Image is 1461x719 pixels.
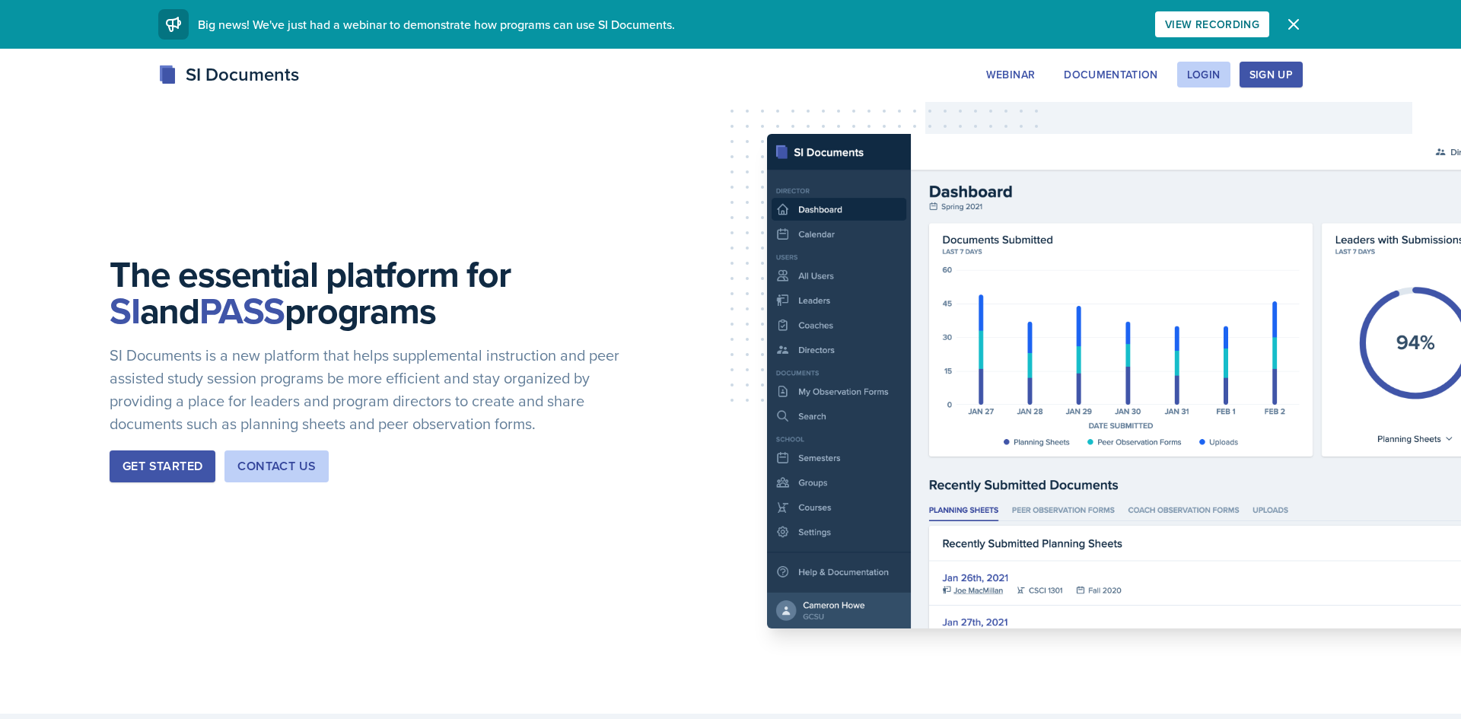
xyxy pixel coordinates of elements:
div: View Recording [1165,18,1259,30]
div: Contact Us [237,457,316,476]
div: Login [1187,68,1221,81]
div: Webinar [986,68,1035,81]
div: Get Started [123,457,202,476]
button: View Recording [1155,11,1269,37]
div: Documentation [1064,68,1158,81]
button: Sign Up [1240,62,1303,87]
button: Documentation [1054,62,1168,87]
button: Get Started [110,450,215,482]
div: Sign Up [1249,68,1293,81]
button: Contact Us [224,450,329,482]
button: Webinar [976,62,1045,87]
div: SI Documents [158,61,299,88]
span: Big news! We've just had a webinar to demonstrate how programs can use SI Documents. [198,16,675,33]
button: Login [1177,62,1230,87]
